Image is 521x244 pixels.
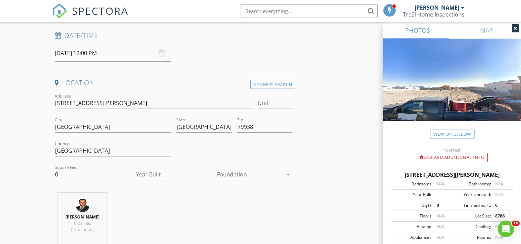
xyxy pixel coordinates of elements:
iframe: Intercom live chat [498,221,514,237]
div: TreSi Home Inspections [403,11,465,18]
span: N/A [495,224,503,230]
div: Cooling: [452,224,491,230]
div: Address Search [250,80,295,89]
div: Incorrect? [383,147,521,153]
div: Floors: [394,213,433,219]
h4: Location [55,78,292,87]
div: Finished Sq Ft: [452,202,491,209]
a: SPECTORA [52,9,128,24]
a: MAP [452,22,521,39]
span: N/A [437,224,445,230]
div: 0 [491,202,511,209]
span: 6.2 miles [74,220,91,226]
div: Year Built: [394,192,433,198]
strong: [PERSON_NAME] [65,214,100,220]
span: 10 [512,221,520,226]
div: Heating: [394,224,433,230]
div: [STREET_ADDRESS][PERSON_NAME] [392,171,513,179]
span: N/A [437,234,445,240]
div: Year Updated: [452,192,491,198]
input: Search everything... [240,4,378,18]
h4: Date/Time [55,31,292,40]
div: Bathrooms: [452,181,491,187]
span: N/A [495,181,503,187]
div: [PERSON_NAME] [415,4,459,11]
span: N/A [495,192,503,197]
input: Select date [55,45,171,62]
div: 0 [433,202,452,209]
a: PHOTOS [383,22,452,39]
span: N/A [437,213,445,219]
span: N/A [495,234,503,240]
span: SPECTORA [72,3,128,18]
a: View on Zillow [430,130,475,139]
img: streetview [383,39,521,138]
div: 8786 [491,213,511,219]
div: Rooms: [452,234,491,241]
div: Appliances: [394,234,433,241]
div: Discard Additional info [417,153,488,162]
img: img_2048.jpeg [76,198,90,212]
span: N/A [437,181,445,187]
span: (17 minutes) [71,226,94,232]
i: arrow_drop_down [284,170,292,179]
img: The Best Home Inspection Software - Spectora [52,3,67,19]
div: Sq Ft: [394,202,433,209]
div: Lot Size: [452,213,491,219]
div: Bedrooms: [394,181,433,187]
